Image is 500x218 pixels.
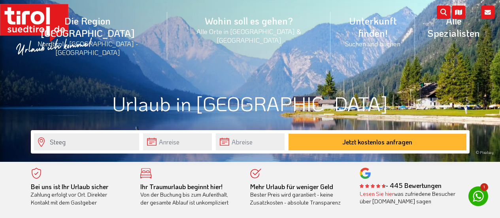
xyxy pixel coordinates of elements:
small: Suchen und buchen [340,39,406,48]
a: Alle Spezialisten [415,6,492,48]
a: Lesen Sie hier [360,190,394,197]
div: Von der Buchung bis zum Aufenthalt, der gesamte Ablauf ist unkompliziert [140,183,238,207]
div: was zufriedene Besucher über [DOMAIN_NAME] sagen [360,190,458,205]
b: Mehr Urlaub für weniger Geld [250,182,333,191]
a: Unterkunft finden!Suchen und buchen [330,6,415,57]
div: Bester Preis wird garantiert - keine Zusatzkosten - absolute Transparenz [250,183,348,207]
small: Nordtirol - [GEOGRAPHIC_DATA] - [GEOGRAPHIC_DATA] [17,39,158,57]
input: Wo soll's hingehen? [34,133,139,150]
i: Karte öffnen [452,6,465,19]
a: Wohin soll es gehen?Alle Orte in [GEOGRAPHIC_DATA] & [GEOGRAPHIC_DATA] [167,6,330,53]
h1: Urlaub in [GEOGRAPHIC_DATA] [31,93,470,114]
b: Ihr Traumurlaub beginnt hier! [140,182,223,191]
input: Anreise [143,133,212,150]
div: Zahlung erfolgt vor Ort. Direkter Kontakt mit dem Gastgeber [31,183,129,207]
a: 1 [468,186,488,206]
b: - 445 Bewertungen [360,181,442,190]
button: Jetzt kostenlos anfragen [289,134,466,150]
span: 1 [480,183,488,191]
a: Die Region [GEOGRAPHIC_DATA]Nordtirol - [GEOGRAPHIC_DATA] - [GEOGRAPHIC_DATA] [8,6,167,66]
b: Bei uns ist Ihr Urlaub sicher [31,182,108,191]
input: Abreise [216,133,285,150]
small: Alle Orte in [GEOGRAPHIC_DATA] & [GEOGRAPHIC_DATA] [177,27,321,44]
i: Kontakt [481,6,494,19]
